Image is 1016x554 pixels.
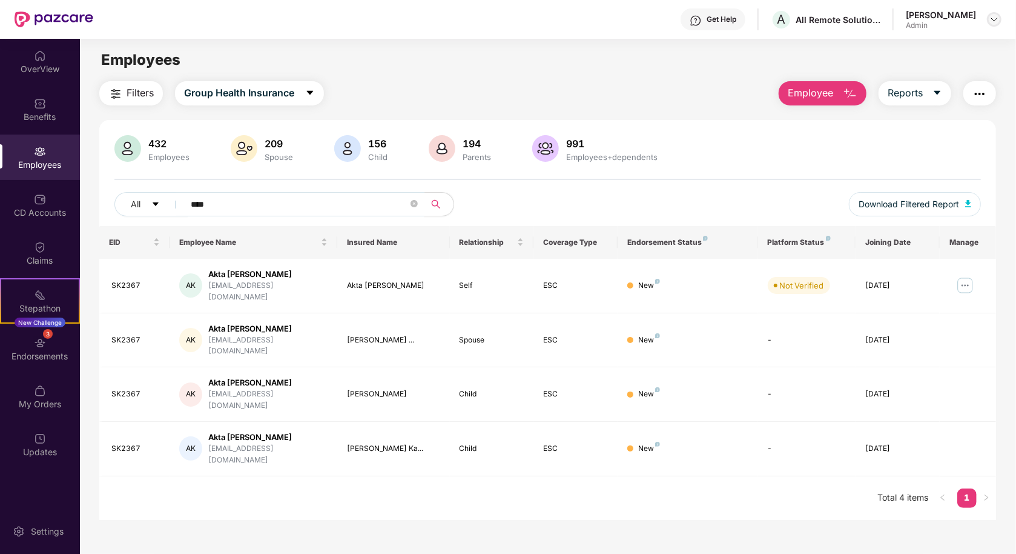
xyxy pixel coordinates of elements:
[208,432,328,443] div: Akta [PERSON_NAME]
[865,280,930,292] div: [DATE]
[366,152,390,162] div: Child
[543,389,608,400] div: ESC
[983,494,990,501] span: right
[34,145,46,158] img: svg+xml;base64,PHN2ZyBpZD0iRW1wbG95ZWVzIiB4bWxucz0iaHR0cDovL3d3dy53My5vcmcvMjAwMC9zdmciIHdpZHRoPS...
[1,302,79,315] div: Stepathon
[334,135,361,162] img: svg+xml;base64,PHN2ZyB4bWxucz0iaHR0cDovL3d3dy53My5vcmcvMjAwMC9zdmciIHhtbG5zOnhsaW5rPSJodHRwOi8vd3...
[208,269,328,280] div: Akta [PERSON_NAME]
[849,192,981,216] button: Download Filtered Report
[865,389,930,400] div: [DATE]
[859,198,959,211] span: Download Filtered Report
[989,15,999,24] img: svg+xml;base64,PHN2ZyBpZD0iRHJvcGRvd24tMzJ4MzIiIHhtbG5zPSJodHRwOi8vd3d3LnczLm9yZy8yMDAwL3N2ZyIgd2...
[424,192,454,216] button: search
[34,50,46,62] img: svg+xml;base64,PHN2ZyBpZD0iSG9tZSIgeG1sbnM9Imh0dHA6Ly93d3cudzMub3JnLzIwMDAvc3ZnIiB3aWR0aD0iMjAiIG...
[347,335,440,346] div: [PERSON_NAME] ...
[146,138,192,150] div: 432
[208,389,328,412] div: [EMAIL_ADDRESS][DOMAIN_NAME]
[933,489,952,508] li: Previous Page
[450,226,534,259] th: Relationship
[208,280,328,303] div: [EMAIL_ADDRESS][DOMAIN_NAME]
[972,87,987,101] img: svg+xml;base64,PHN2ZyB4bWxucz0iaHR0cDovL3d3dy53My5vcmcvMjAwMC9zdmciIHdpZHRoPSIyNCIgaGVpZ2h0PSIyNC...
[758,422,856,476] td: -
[856,226,940,259] th: Joining Date
[532,135,559,162] img: svg+xml;base64,PHN2ZyB4bWxucz0iaHR0cDovL3d3dy53My5vcmcvMjAwMC9zdmciIHhtbG5zOnhsaW5rPSJodHRwOi8vd3...
[179,436,202,461] div: AK
[179,273,202,298] div: AK
[34,193,46,205] img: svg+xml;base64,PHN2ZyBpZD0iQ0RfQWNjb3VudHMiIGRhdGEtbmFtZT0iQ0QgQWNjb3VudHMiIHhtbG5zPSJodHRwOi8vd3...
[638,280,660,292] div: New
[34,433,46,445] img: svg+xml;base64,PHN2ZyBpZD0iVXBkYXRlZCIgeG1sbnM9Imh0dHA6Ly93d3cudzMub3JnLzIwMDAvc3ZnIiB3aWR0aD0iMj...
[543,443,608,455] div: ESC
[111,443,160,455] div: SK2367
[703,236,708,241] img: svg+xml;base64,PHN2ZyB4bWxucz0iaHR0cDovL3d3dy53My5vcmcvMjAwMC9zdmciIHdpZHRoPSI4IiBoZWlnaHQ9IjgiIH...
[429,135,455,162] img: svg+xml;base64,PHN2ZyB4bWxucz0iaHR0cDovL3d3dy53My5vcmcvMjAwMC9zdmciIHhtbG5zOnhsaW5rPSJodHRwOi8vd3...
[877,489,928,508] li: Total 4 items
[888,85,923,101] span: Reports
[865,335,930,346] div: [DATE]
[957,489,977,507] a: 1
[109,238,151,247] span: EID
[655,442,660,447] img: svg+xml;base64,PHN2ZyB4bWxucz0iaHR0cDovL3d3dy53My5vcmcvMjAwMC9zdmciIHdpZHRoPSI4IiBoZWlnaHQ9IjgiIH...
[175,81,324,105] button: Group Health Insurancecaret-down
[690,15,702,27] img: svg+xml;base64,PHN2ZyBpZD0iSGVscC0zMngzMiIgeG1sbnM9Imh0dHA6Ly93d3cudzMub3JnLzIwMDAvc3ZnIiB3aWR0aD...
[262,152,295,162] div: Spouse
[34,337,46,349] img: svg+xml;base64,PHN2ZyBpZD0iRW5kb3JzZW1lbnRzIiB4bWxucz0iaHR0cDovL3d3dy53My5vcmcvMjAwMC9zdmciIHdpZH...
[543,335,608,346] div: ESC
[826,236,831,241] img: svg+xml;base64,PHN2ZyB4bWxucz0iaHR0cDovL3d3dy53My5vcmcvMjAwMC9zdmciIHdpZHRoPSI4IiBoZWlnaHQ9IjgiIH...
[411,200,418,207] span: close-circle
[777,12,786,27] span: A
[965,200,971,207] img: svg+xml;base64,PHN2ZyB4bWxucz0iaHR0cDovL3d3dy53My5vcmcvMjAwMC9zdmciIHhtbG5zOnhsaW5rPSJodHRwOi8vd3...
[932,88,942,99] span: caret-down
[146,152,192,162] div: Employees
[627,238,748,247] div: Endorsement Status
[411,199,418,210] span: close-circle
[843,87,857,101] img: svg+xml;base64,PHN2ZyB4bWxucz0iaHR0cDovL3d3dy53My5vcmcvMjAwMC9zdmciIHhtbG5zOnhsaW5rPSJodHRwOi8vd3...
[111,389,160,400] div: SK2367
[13,526,25,538] img: svg+xml;base64,PHN2ZyBpZD0iU2V0dGluZy0yMHgyMCIgeG1sbnM9Imh0dHA6Ly93d3cudzMub3JnLzIwMDAvc3ZnIiB3aW...
[34,289,46,301] img: svg+xml;base64,PHN2ZyB4bWxucz0iaHR0cDovL3d3dy53My5vcmcvMjAwMC9zdmciIHdpZHRoPSIyMSIgaGVpZ2h0PSIyMC...
[366,138,390,150] div: 156
[170,226,338,259] th: Employee Name
[99,226,170,259] th: EID
[638,335,660,346] div: New
[43,329,53,339] div: 3
[460,335,524,346] div: Spouse
[933,489,952,508] button: left
[347,280,440,292] div: Akta [PERSON_NAME]
[101,51,180,68] span: Employees
[424,199,447,209] span: search
[347,389,440,400] div: [PERSON_NAME]
[208,443,328,466] div: [EMAIL_ADDRESS][DOMAIN_NAME]
[34,385,46,397] img: svg+xml;base64,PHN2ZyBpZD0iTXlfT3JkZXJzIiBkYXRhLW5hbWU9Ik15IE9yZGVycyIgeG1sbnM9Imh0dHA6Ly93d3cudz...
[262,138,295,150] div: 209
[638,443,660,455] div: New
[460,138,493,150] div: 194
[231,135,257,162] img: svg+xml;base64,PHN2ZyB4bWxucz0iaHR0cDovL3d3dy53My5vcmcvMjAwMC9zdmciIHhtbG5zOnhsaW5rPSJodHRwOi8vd3...
[906,21,976,30] div: Admin
[906,9,976,21] div: [PERSON_NAME]
[337,226,449,259] th: Insured Name
[208,323,328,335] div: Akta [PERSON_NAME]
[111,335,160,346] div: SK2367
[114,135,141,162] img: svg+xml;base64,PHN2ZyB4bWxucz0iaHR0cDovL3d3dy53My5vcmcvMjAwMC9zdmciIHhtbG5zOnhsaW5rPSJodHRwOi8vd3...
[564,152,660,162] div: Employees+dependents
[208,335,328,358] div: [EMAIL_ADDRESS][DOMAIN_NAME]
[655,279,660,284] img: svg+xml;base64,PHN2ZyB4bWxucz0iaHR0cDovL3d3dy53My5vcmcvMjAwMC9zdmciIHdpZHRoPSI4IiBoZWlnaHQ9IjgiIH...
[127,85,154,101] span: Filters
[108,87,123,101] img: svg+xml;base64,PHN2ZyB4bWxucz0iaHR0cDovL3d3dy53My5vcmcvMjAwMC9zdmciIHdpZHRoPSIyNCIgaGVpZ2h0PSIyNC...
[15,318,65,327] div: New Challenge
[638,389,660,400] div: New
[957,489,977,508] li: 1
[865,443,930,455] div: [DATE]
[780,279,824,292] div: Not Verified
[796,14,880,25] div: All Remote Solutions Private Limited
[977,489,996,508] button: right
[184,85,294,101] span: Group Health Insurance
[939,494,946,501] span: left
[34,241,46,253] img: svg+xml;base64,PHN2ZyBpZD0iQ2xhaW0iIHhtbG5zPSJodHRwOi8vd3d3LnczLm9yZy8yMDAwL3N2ZyIgd2lkdGg9IjIwIi...
[460,280,524,292] div: Self
[460,152,493,162] div: Parents
[111,280,160,292] div: SK2367
[533,226,618,259] th: Coverage Type
[34,98,46,110] img: svg+xml;base64,PHN2ZyBpZD0iQmVuZWZpdHMiIHhtbG5zPSJodHRwOi8vd3d3LnczLm9yZy8yMDAwL3N2ZyIgd2lkdGg9Ij...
